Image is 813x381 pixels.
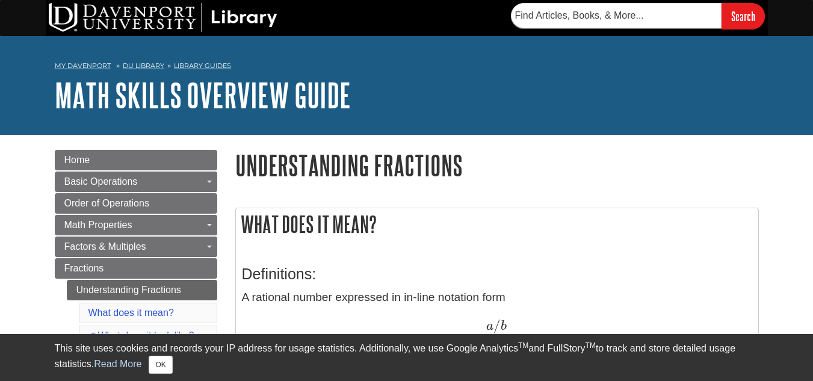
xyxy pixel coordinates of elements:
[55,237,217,257] a: Factors & Multiples
[88,308,174,318] a: What does it mean?
[94,359,141,369] a: Read More
[493,317,501,333] span: /
[64,198,149,208] span: Order of Operations
[722,3,765,29] input: Search
[55,58,759,77] nav: breadcrumb
[501,320,507,333] span: b
[64,220,132,230] span: Math Properties
[55,172,217,192] a: Basic Operations
[511,3,765,29] form: Searches DU Library's articles, books, and more
[64,176,138,187] span: Basic Operations
[123,61,164,70] a: DU Library
[64,241,146,252] span: Factors & Multiples
[149,356,172,374] button: Close
[49,3,277,32] img: DU Library
[518,341,528,350] sup: TM
[235,150,759,181] h1: Understanding Fractions
[55,150,217,170] a: Home
[88,330,194,341] a: What does it look like?
[67,280,217,300] a: Understanding Fractions
[55,341,759,374] div: This site uses cookies and records your IP address for usage statistics. Additionally, we use Goo...
[64,263,104,273] span: Fractions
[242,265,752,283] h3: Definitions:
[55,258,217,279] a: Fractions
[55,61,111,71] a: My Davenport
[236,208,758,240] h2: What does it mean?
[174,61,231,70] a: Library Guides
[64,155,90,165] span: Home
[55,215,217,235] a: Math Properties
[586,341,596,350] sup: TM
[486,320,493,333] span: a
[55,193,217,214] a: Order of Operations
[511,3,722,28] input: Find Articles, Books, & More...
[55,76,351,114] a: Math Skills Overview Guide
